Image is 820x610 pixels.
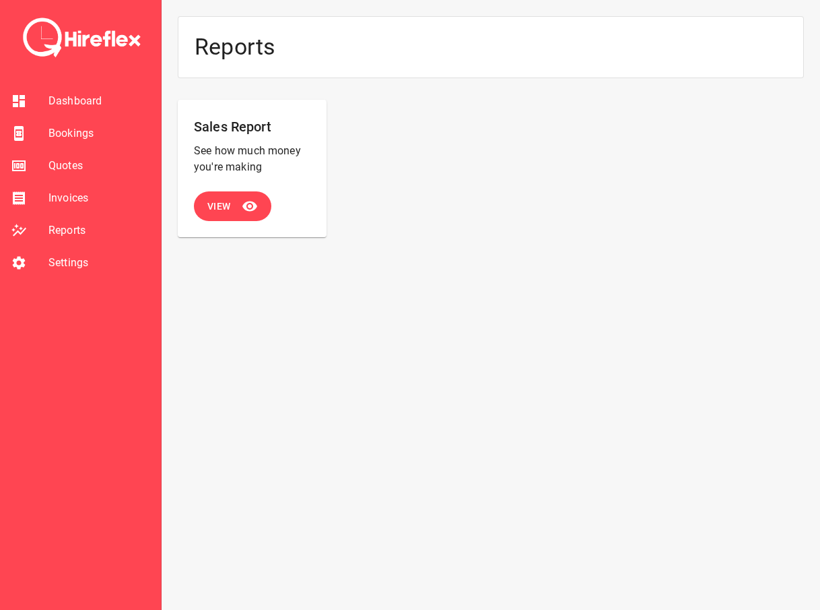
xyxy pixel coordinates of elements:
p: See how much money you're making [194,143,310,175]
span: Invoices [48,190,150,206]
h4: Reports [195,33,276,61]
span: Bookings [48,125,150,142]
span: View [207,198,231,215]
span: Quotes [48,158,150,174]
button: View [194,191,271,222]
h6: Sales Report [194,116,310,138]
span: Settings [48,255,150,271]
span: Reports [48,222,150,239]
span: Dashboard [48,93,150,109]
